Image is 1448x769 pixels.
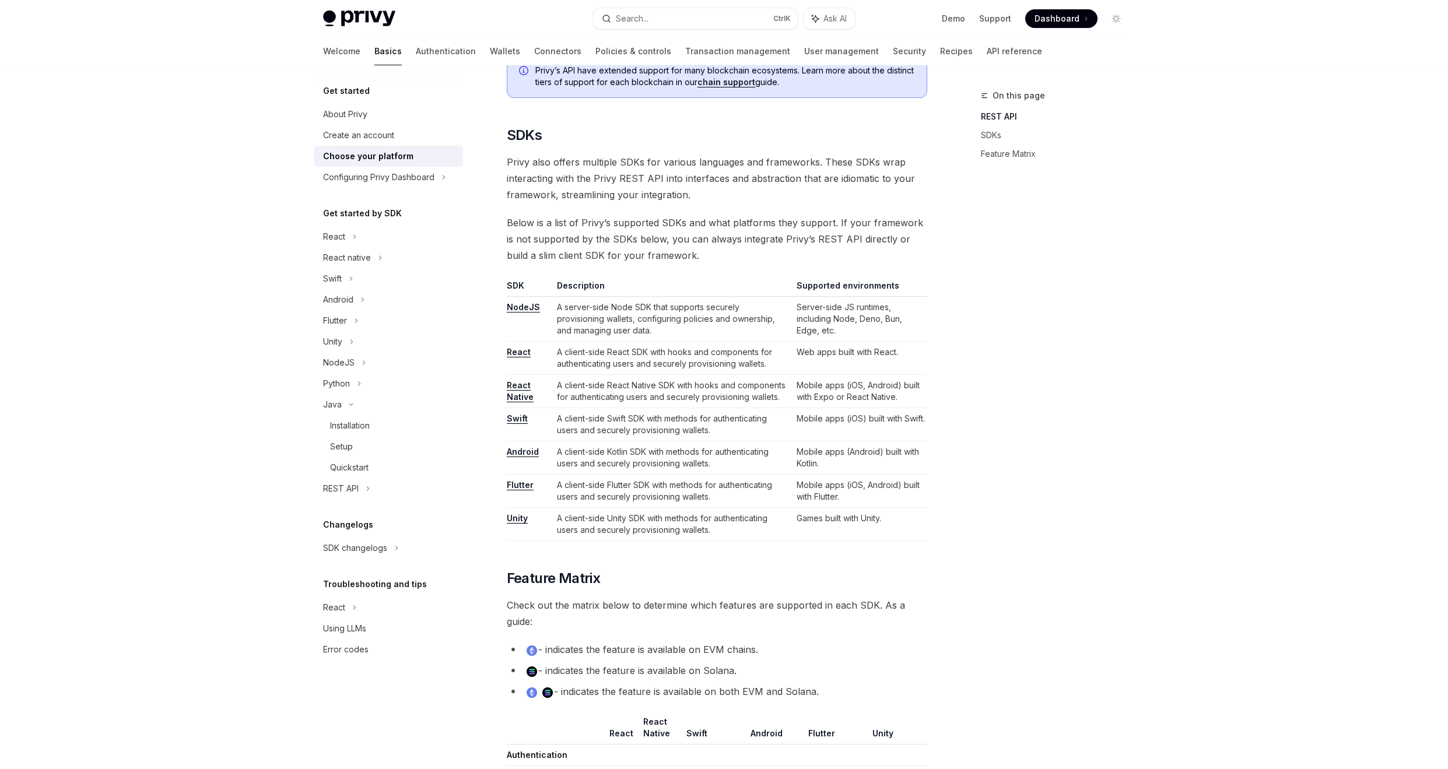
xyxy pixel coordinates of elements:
th: React [605,716,639,745]
a: Support [979,13,1011,24]
a: Recipes [940,37,973,65]
a: Security [893,37,926,65]
div: React [323,601,345,615]
a: Error codes [314,639,463,660]
td: Mobile apps (Android) built with Kotlin. [792,441,927,475]
td: Mobile apps (iOS) built with Swift. [792,408,927,441]
a: Authentication [416,37,476,65]
div: Setup [330,440,353,454]
a: chain support [697,77,755,87]
h5: Get started by SDK [323,206,402,220]
td: A client-side Flutter SDK with methods for authenticating users and securely provisioning wallets. [552,475,791,508]
a: API reference [987,37,1042,65]
strong: Authentication [507,750,567,760]
div: REST API [323,482,359,496]
div: Error codes [323,642,369,656]
td: A client-side Swift SDK with methods for authenticating users and securely provisioning wallets. [552,408,791,441]
li: - indicates the feature is available on both EVM and Solana. [507,683,927,700]
a: Welcome [323,37,360,65]
span: SDKs [507,126,542,145]
div: Android [323,293,353,307]
button: Search...CtrlK [594,8,798,29]
span: Feature Matrix [507,569,601,588]
div: Using LLMs [323,621,366,635]
span: Below is a list of Privy’s supported SDKs and what platforms they support. If your framework is n... [507,215,927,264]
img: light logo [323,10,395,27]
td: Mobile apps (iOS, Android) built with Expo or React Native. [792,375,927,408]
th: SDK [507,280,552,297]
div: Flutter [323,314,347,328]
div: Installation [330,419,370,433]
td: Server-side JS runtimes, including Node, Deno, Bun, Edge, etc. [792,297,927,342]
a: REST API [981,107,1135,126]
button: Ask AI [804,8,855,29]
img: ethereum.png [527,645,537,656]
div: Unity [323,335,342,349]
div: SDK changelogs [323,541,387,555]
span: On this page [993,89,1045,103]
a: Setup [314,436,463,457]
td: Games built with Unity. [792,508,927,541]
span: Check out the matrix below to determine which features are supported in each SDK. As a guide: [507,597,927,630]
a: NodeJS [507,302,540,312]
img: solana.png [527,666,537,677]
td: A client-side Unity SDK with methods for authenticating users and securely provisioning wallets. [552,508,791,541]
div: Python [323,377,350,391]
th: React Native [639,716,682,745]
a: Feature Matrix [981,145,1135,163]
span: Dashboard [1035,13,1079,24]
div: About Privy [323,107,367,121]
div: Create an account [323,128,394,142]
h5: Troubleshooting and tips [323,577,427,591]
button: Toggle dark mode [1107,9,1126,28]
div: Choose your platform [323,149,413,163]
a: Using LLMs [314,618,463,639]
a: About Privy [314,104,463,125]
div: Quickstart [330,461,369,475]
td: A client-side React SDK with hooks and components for authenticating users and securely provision... [552,342,791,375]
td: Web apps built with React. [792,342,927,375]
a: SDKs [981,126,1135,145]
a: Choose your platform [314,146,463,167]
th: Description [552,280,791,297]
span: Privy’s API have extended support for many blockchain ecosystems. Learn more about the distinct t... [535,65,915,88]
div: NodeJS [323,356,355,370]
h5: Get started [323,84,370,98]
img: ethereum.png [527,687,537,698]
a: Connectors [534,37,581,65]
span: Privy also offers multiple SDKs for various languages and frameworks. These SDKs wrap interacting... [507,154,927,203]
a: Transaction management [685,37,790,65]
span: Ask AI [823,13,847,24]
td: A client-side Kotlin SDK with methods for authenticating users and securely provisioning wallets. [552,441,791,475]
div: Swift [323,272,342,286]
div: React native [323,251,371,265]
td: A client-side React Native SDK with hooks and components for authenticating users and securely pr... [552,375,791,408]
a: Quickstart [314,457,463,478]
th: Flutter [804,716,868,745]
td: Mobile apps (iOS, Android) built with Flutter. [792,475,927,508]
td: A server-side Node SDK that supports securely provisioning wallets, configuring policies and owne... [552,297,791,342]
li: - indicates the feature is available on Solana. [507,662,927,679]
a: Flutter [507,480,534,490]
svg: Info [519,66,531,78]
a: Policies & controls [595,37,671,65]
img: solana.png [542,687,553,698]
li: - indicates the feature is available on EVM chains. [507,641,927,658]
a: Create an account [314,125,463,146]
th: Supported environments [792,280,927,297]
th: Swift [682,716,746,745]
a: Basics [374,37,402,65]
a: Swift [507,413,528,424]
a: Dashboard [1025,9,1098,28]
h5: Changelogs [323,518,373,532]
a: Unity [507,513,528,524]
a: Demo [942,13,965,24]
th: Android [746,716,804,745]
div: Java [323,398,342,412]
div: Search... [616,12,648,26]
th: Unity [868,716,927,745]
a: Installation [314,415,463,436]
div: Configuring Privy Dashboard [323,170,434,184]
a: Wallets [490,37,520,65]
a: React Native [507,380,534,402]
